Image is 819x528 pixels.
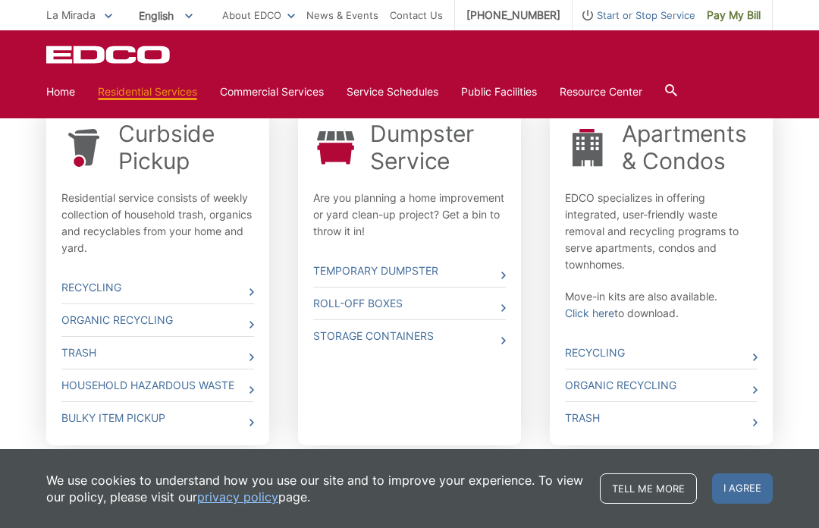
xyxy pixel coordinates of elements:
p: Residential service consists of weekly collection of household trash, organics and recyclables fr... [61,190,254,256]
a: Trash [61,337,254,369]
span: Pay My Bill [707,7,761,24]
a: Recycling [565,337,758,369]
a: Click here [565,305,614,322]
a: Household Hazardous Waste [61,369,254,401]
a: Trash [565,402,758,434]
a: Organic Recycling [61,304,254,336]
a: Dumpster Service [370,120,506,174]
a: Recycling [61,272,254,303]
span: English [127,3,204,28]
a: Commercial Services [220,83,324,100]
span: I agree [712,473,773,504]
a: Contact Us [390,7,443,24]
a: Storage Containers [313,320,506,352]
a: Bulky Item Pickup [61,402,254,434]
a: EDCD logo. Return to the homepage. [46,46,172,64]
a: Curbside Pickup [118,120,254,174]
a: Residential Services [98,83,197,100]
a: Roll-Off Boxes [313,288,506,319]
p: We use cookies to understand how you use our site and to improve your experience. To view our pol... [46,472,585,505]
a: Service Schedules [347,83,438,100]
p: Move-in kits are also available. to download. [565,288,758,322]
a: Organic Recycling [565,369,758,401]
a: Home [46,83,75,100]
a: News & Events [306,7,378,24]
a: privacy policy [197,489,278,505]
span: La Mirada [46,8,96,21]
a: Public Facilities [461,83,537,100]
p: EDCO specializes in offering integrated, user-friendly waste removal and recycling programs to se... [565,190,758,273]
a: Apartments & Condos [622,120,758,174]
a: Tell me more [600,473,697,504]
a: About EDCO [222,7,295,24]
a: Temporary Dumpster [313,255,506,287]
a: Resource Center [560,83,642,100]
p: Are you planning a home improvement or yard clean-up project? Get a bin to throw it in! [313,190,506,240]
